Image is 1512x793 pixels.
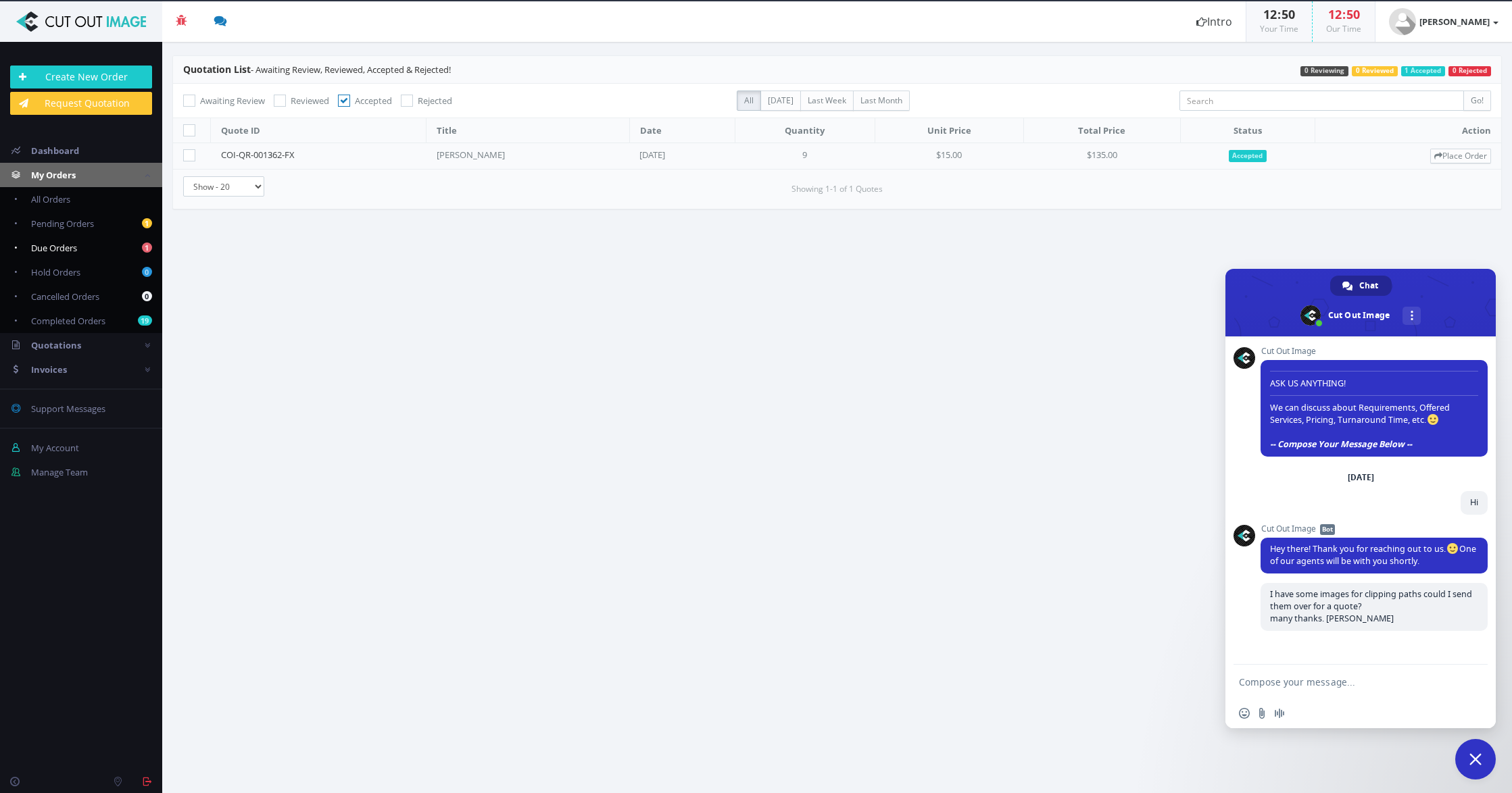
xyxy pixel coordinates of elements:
span: Rejected [418,95,452,107]
label: [DATE] [760,91,801,111]
td: 9 [735,143,875,170]
label: Last Month [853,91,910,111]
span: Quantity [785,124,825,136]
b: 0 [142,291,152,301]
a: Close chat [1455,739,1496,779]
th: Quote ID [211,118,426,143]
span: Cut Out Image [1261,347,1488,356]
img: Cut Out Image [10,11,152,32]
span: Invoices [31,363,67,376]
span: Due Orders [31,242,77,254]
span: - Awaiting Review, Reviewed, Accepted & Rejected! [183,63,451,76]
div: [DATE] [1348,474,1374,482]
strong: [PERSON_NAME] [1419,16,1490,28]
span: Accepted [355,95,392,107]
span: Send a file [1257,708,1267,719]
input: Search [1179,91,1464,111]
textarea: Compose your message... [1239,665,1455,698]
span: Awaiting Review [200,95,265,107]
td: $135.00 [1024,143,1181,170]
span: : [1277,6,1282,22]
small: Your Time [1260,23,1298,34]
span: I have some images for clipping paths could I send them over for a quote? many thanks. [PERSON_NAME] [1270,588,1472,624]
b: 0 [142,267,152,277]
span: : [1342,6,1346,22]
span: 50 [1346,6,1360,22]
span: Manage Team [31,466,88,478]
span: Unit Price [927,124,971,136]
span: 0 Rejected [1448,66,1491,76]
span: Hi [1470,496,1478,508]
span: Cancelled Orders [31,290,99,303]
label: All [737,91,761,111]
span: Cut Out Image [1261,524,1488,534]
a: Intro [1183,1,1246,42]
a: Place Order [1430,149,1491,163]
span: Quotation List [183,63,251,76]
span: Quotations [31,339,81,351]
th: Status [1180,118,1315,143]
b: 1 [142,218,152,228]
a: Chat [1330,276,1392,296]
span: Completed Orders [31,315,105,327]
a: COI-QR-001362-FX [221,149,295,161]
a: Create New Order [10,66,152,88]
span: Pending Orders [31,218,94,230]
span: Reviewed [291,95,329,107]
div: [PERSON_NAME] [437,149,572,161]
span: My Account [31,442,79,454]
button: Go! [1463,91,1491,111]
span: ASK US ANYTHING! We can discuss about Requirements, Offered Services, Pricing, Turnaround Time, etc. [1270,365,1478,450]
label: Last Week [800,91,854,111]
span: Insert an emoji [1239,708,1250,719]
span: 50 [1282,6,1295,22]
span: 0 Reviewed [1352,66,1398,76]
span: 1 Accepted [1401,66,1446,76]
span: -- Compose Your Message Below -- [1270,438,1412,450]
span: Dashboard [31,145,79,157]
span: Bot [1320,524,1335,535]
span: Hey there! Thank you for reaching out to us. One of our agents will be with you shortly. [1270,543,1476,567]
span: Total Price [1078,124,1125,136]
span: Support Messages [31,403,105,415]
a: Request Quotation [10,92,152,115]
img: user_default.jpg [1389,8,1416,35]
span: Accepted [1229,150,1267,162]
span: 0 Reviewing [1300,66,1348,76]
th: Title [426,118,630,143]
b: 1 [142,242,152,253]
small: Showing 1-1 of 1 Quotes [791,183,883,195]
span: All Orders [31,193,70,205]
span: Hold Orders [31,266,80,278]
td: $15.00 [875,143,1023,170]
span: 12 [1328,6,1342,22]
b: 19 [138,315,152,326]
td: [DATE] [629,143,735,170]
span: My Orders [31,169,76,181]
a: [PERSON_NAME] [1375,1,1512,42]
span: Audio message [1274,708,1285,719]
th: Date [629,118,735,143]
span: 12 [1263,6,1277,22]
th: Action [1315,118,1501,143]
span: Chat [1359,276,1378,296]
small: Our Time [1326,23,1361,34]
